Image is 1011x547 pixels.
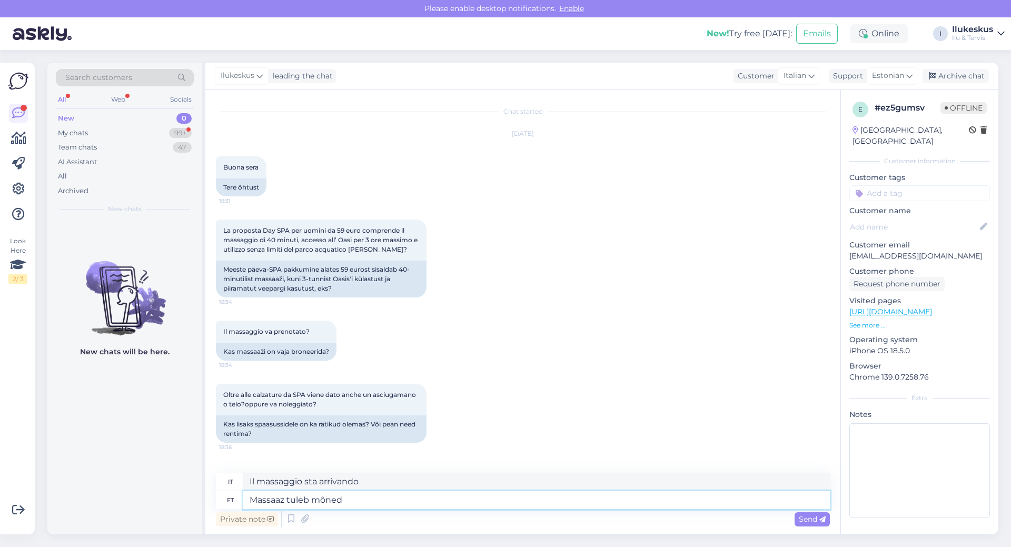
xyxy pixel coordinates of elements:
[853,125,969,147] div: [GEOGRAPHIC_DATA], [GEOGRAPHIC_DATA]
[940,102,987,114] span: Offline
[219,197,259,205] span: 18:31
[829,71,863,82] div: Support
[8,274,27,284] div: 2 / 3
[221,70,254,82] span: Ilukeskus
[849,240,990,251] p: Customer email
[849,156,990,166] div: Customer information
[849,277,945,291] div: Request phone number
[849,321,990,330] p: See more ...
[243,473,830,491] textarea: Il massaggio sta arrivando
[872,70,904,82] span: Estonian
[108,204,142,214] span: New chats
[219,298,259,306] span: 18:34
[80,346,170,357] p: New chats will be here.
[216,261,427,297] div: Meeste päeva-SPA pakkumine alates 59 eurost sisaldab 40-minutilist massaaži, kuni 3-tunnist Oasis...
[216,343,336,361] div: Kas massaaži on vaja broneerida?
[216,415,427,443] div: Kas lisaks spaasussidele on ka rätikud olemas? Või pean need rentima?
[850,221,978,233] input: Add name
[799,514,826,524] span: Send
[223,327,310,335] span: Il massaggio va prenotato?
[707,27,792,40] div: Try free [DATE]:
[173,142,192,153] div: 47
[556,4,587,13] span: Enable
[58,142,97,153] div: Team chats
[849,334,990,345] p: Operating system
[952,25,1005,42] a: IlukeskusIlu & Tervis
[784,70,806,82] span: Italian
[849,266,990,277] p: Customer phone
[58,186,88,196] div: Archived
[849,361,990,372] p: Browser
[269,71,333,82] div: leading the chat
[849,345,990,356] p: iPhone OS 18.5.0
[849,372,990,383] p: Chrome 139.0.7258.76
[58,157,97,167] div: AI Assistant
[227,491,234,509] div: et
[65,72,132,83] span: Search customers
[849,205,990,216] p: Customer name
[168,93,194,106] div: Socials
[923,69,989,83] div: Archive chat
[58,113,74,124] div: New
[216,129,830,138] div: [DATE]
[219,443,259,451] span: 18:36
[223,163,259,171] span: Buona sera
[216,512,278,526] div: Private note
[858,105,863,113] span: e
[223,226,419,253] span: La proposta Day SPA per uomini da 59 euro comprende il massaggio di 40 minuti, accesso all’ Oasi ...
[849,251,990,262] p: [EMAIL_ADDRESS][DOMAIN_NAME]
[849,172,990,183] p: Customer tags
[849,185,990,201] input: Add a tag
[933,26,948,41] div: I
[850,24,908,43] div: Online
[109,93,127,106] div: Web
[849,409,990,420] p: Notes
[219,361,259,369] span: 18:34
[875,102,940,114] div: # ez5gumsv
[707,28,729,38] b: New!
[58,171,67,182] div: All
[796,24,838,44] button: Emails
[176,113,192,124] div: 0
[216,107,830,116] div: Chat started
[734,71,775,82] div: Customer
[849,393,990,403] div: Extra
[952,34,993,42] div: Ilu & Tervis
[243,491,830,509] textarea: Massaaz tuleb mõned
[849,295,990,306] p: Visited pages
[8,236,27,284] div: Look Here
[169,128,192,138] div: 99+
[849,307,932,316] a: [URL][DOMAIN_NAME]
[952,25,993,34] div: Ilukeskus
[47,242,202,337] img: No chats
[8,71,28,91] img: Askly Logo
[216,178,266,196] div: Tere õhtust
[223,391,418,408] span: Oltre alle calzature da SPA viene dato anche un asciugamano o telo?oppure va noleggiato?
[58,128,88,138] div: My chats
[56,93,68,106] div: All
[228,473,233,491] div: it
